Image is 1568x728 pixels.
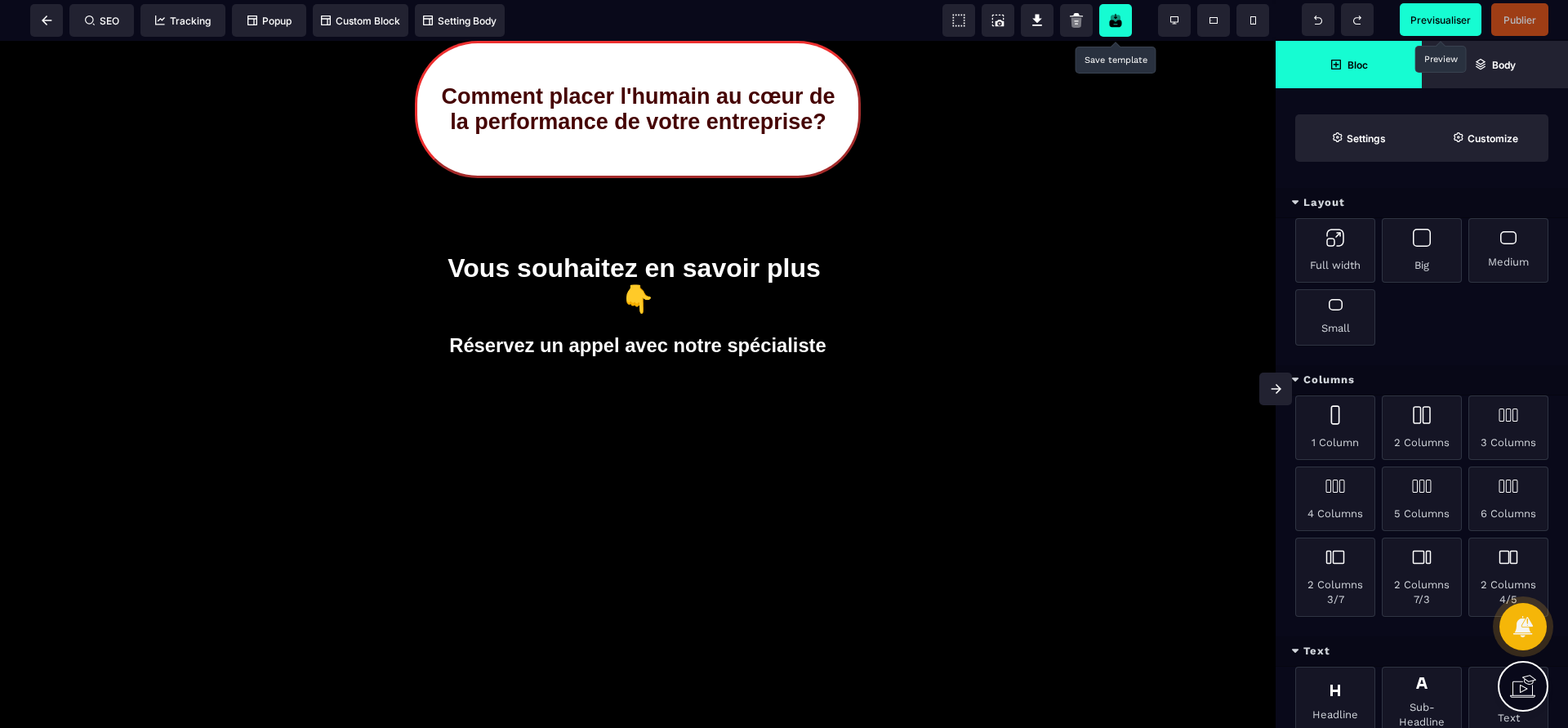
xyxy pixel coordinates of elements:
span: Preview [1400,3,1481,36]
span: Insert here your custom code [553,429,722,443]
div: 3 Columns [1468,395,1548,460]
span: Popup [247,15,292,27]
strong: Settings [1347,132,1386,145]
div: Layout [1276,188,1568,218]
div: Columns [1276,365,1568,395]
div: 2 Columns 4/5 [1468,538,1548,617]
span: Open Layer Manager [1422,41,1568,88]
span: Setting Body [423,15,497,27]
span: Tracking [155,15,211,27]
span: Screenshot [982,4,1014,37]
div: Medium [1468,218,1548,283]
div: 2 Columns 3/7 [1295,538,1375,617]
h1: Comment placer l'humain au cœur de la performance de votre entreprise? [430,35,848,102]
div: Text [1276,636,1568,667]
span: View components [942,4,975,37]
div: 4 Columns [1295,467,1375,531]
div: Big [1382,218,1462,283]
span: Previsualiser [1410,14,1471,26]
span: Open Style Manager [1422,114,1548,162]
div: Full width [1295,218,1375,283]
span: Settings [1295,114,1422,162]
div: 5 Columns [1382,467,1462,531]
strong: Customize [1468,132,1518,145]
div: 2 Columns 7/3 [1382,538,1462,617]
strong: Body [1492,59,1516,71]
h3: Réservez un appel avec notre spécialiste [283,290,993,320]
div: [URL][DOMAIN_NAME] [12,414,1263,429]
span: Custom Block [321,15,400,27]
strong: Bloc [1347,59,1368,71]
h1: Vous souhaitez en savoir plus 👇 [283,204,993,282]
span: Publier [1503,14,1536,26]
span: SEO [85,15,119,27]
div: 6 Columns [1468,467,1548,531]
span: Open Blocks [1276,41,1422,88]
div: 2 Columns [1382,395,1462,460]
div: Small [1295,289,1375,346]
div: 1 Column [1295,395,1375,460]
